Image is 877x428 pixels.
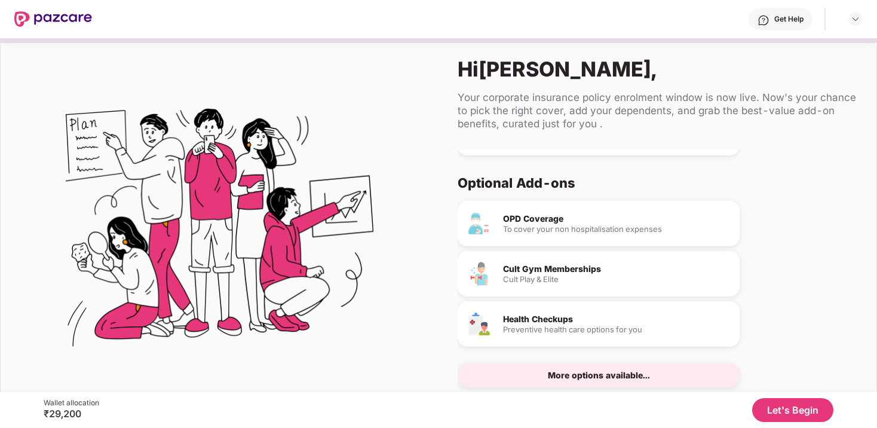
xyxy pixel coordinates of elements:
[14,11,92,27] img: New Pazcare Logo
[44,398,99,408] div: Wallet allocation
[851,14,860,24] img: svg+xml;base64,PHN2ZyBpZD0iRHJvcGRvd24tMzJ4MzIiIHhtbG5zPSJodHRwOi8vd3d3LnczLm9yZy8yMDAwL3N2ZyIgd2...
[503,315,730,323] div: Health Checkups
[44,408,99,420] div: ₹29,200
[503,276,730,283] div: Cult Play & Elite
[458,57,857,81] div: Hi [PERSON_NAME] ,
[758,14,769,26] img: svg+xml;base64,PHN2ZyBpZD0iSGVscC0zMngzMiIgeG1sbnM9Imh0dHA6Ly93d3cudzMub3JnLzIwMDAvc3ZnIiB3aWR0aD...
[458,175,848,191] div: Optional Add-ons
[503,326,730,334] div: Preventive health care options for you
[467,212,491,236] img: OPD Coverage
[503,265,730,273] div: Cult Gym Memberships
[774,14,804,24] div: Get Help
[458,91,857,130] div: Your corporate insurance policy enrolment window is now live. Now's your chance to pick the right...
[467,262,491,286] img: Cult Gym Memberships
[503,225,730,233] div: To cover your non hospitalisation expenses
[467,312,491,336] img: Health Checkups
[548,371,650,380] div: More options available...
[503,215,730,223] div: OPD Coverage
[752,398,833,422] button: Let's Begin
[66,78,373,386] img: Flex Benefits Illustration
